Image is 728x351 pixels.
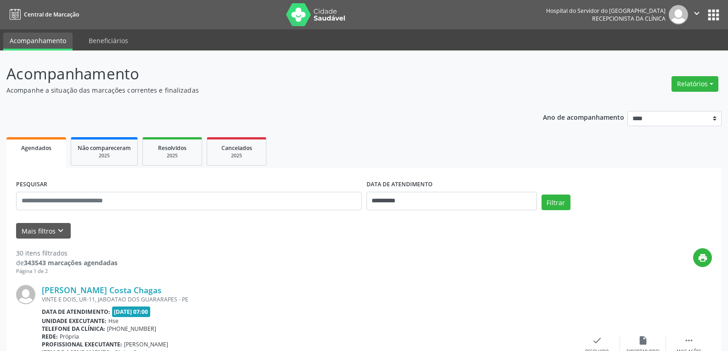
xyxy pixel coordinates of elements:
button: print [693,248,712,267]
span: Cancelados [221,144,252,152]
a: Beneficiários [82,33,135,49]
label: DATA DE ATENDIMENTO [367,178,433,192]
span: [PHONE_NUMBER] [107,325,156,333]
div: de [16,258,118,267]
p: Acompanhe a situação das marcações correntes e finalizadas [6,85,507,95]
div: Página 1 de 2 [16,267,118,275]
button: Relatórios [672,76,718,92]
span: Própria [60,333,79,340]
img: img [16,285,35,304]
i: print [698,253,708,263]
div: 30 itens filtrados [16,248,118,258]
i:  [684,335,694,345]
div: 2025 [78,152,131,159]
span: Agendados [21,144,51,152]
i: check [592,335,602,345]
span: [DATE] 07:00 [112,306,151,317]
button: Filtrar [542,195,570,210]
b: Unidade executante: [42,317,107,325]
img: img [669,5,688,24]
div: Hospital do Servidor do [GEOGRAPHIC_DATA] [546,7,666,15]
button: apps [705,7,722,23]
span: Hse [108,317,119,325]
a: [PERSON_NAME] Costa Chagas [42,285,162,295]
div: VINTE E DOIS, UR-11, JABOATAO DOS GUARARAPES - PE [42,295,574,303]
i:  [692,8,702,18]
span: [PERSON_NAME] [124,340,168,348]
p: Ano de acompanhamento [543,111,624,123]
span: Resolvidos [158,144,186,152]
b: Rede: [42,333,58,340]
p: Acompanhamento [6,62,507,85]
b: Telefone da clínica: [42,325,105,333]
label: PESQUISAR [16,178,47,192]
a: Central de Marcação [6,7,79,22]
div: 2025 [214,152,260,159]
span: Recepcionista da clínica [592,15,666,22]
span: Não compareceram [78,144,131,152]
a: Acompanhamento [3,33,73,50]
strong: 343543 marcações agendadas [24,258,118,267]
span: Central de Marcação [24,11,79,18]
button:  [688,5,705,24]
b: Data de atendimento: [42,308,110,316]
button: Mais filtroskeyboard_arrow_down [16,223,71,239]
i: keyboard_arrow_down [56,226,66,236]
div: 2025 [149,152,195,159]
i: insert_drive_file [638,335,648,345]
b: Profissional executante: [42,340,122,348]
